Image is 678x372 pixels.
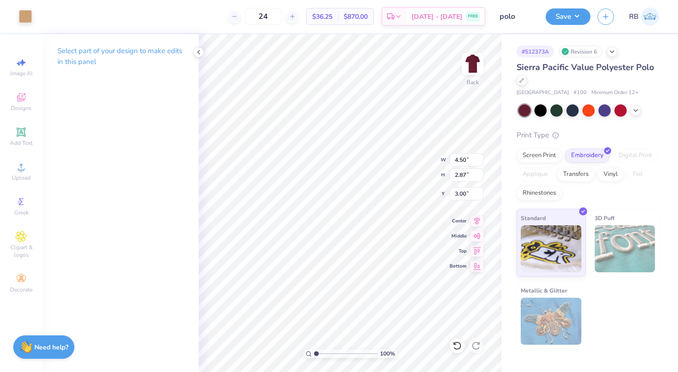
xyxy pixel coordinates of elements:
[613,149,658,163] div: Digital Print
[245,8,282,25] input: – –
[517,167,554,182] div: Applique
[34,343,68,352] strong: Need help?
[492,7,539,26] input: Untitled Design
[559,46,602,57] div: Revision 6
[412,12,462,22] span: [DATE] - [DATE]
[517,149,562,163] div: Screen Print
[597,167,624,182] div: Vinyl
[463,55,482,73] img: Back
[521,298,581,345] img: Metallic & Glitter
[517,130,659,141] div: Print Type
[521,285,567,295] span: Metallic & Glitter
[312,12,332,22] span: $36.25
[467,78,479,87] div: Back
[10,286,32,293] span: Decorate
[5,244,38,259] span: Clipart & logos
[344,12,368,22] span: $870.00
[521,225,581,272] img: Standard
[450,263,467,269] span: Bottom
[517,89,569,97] span: [GEOGRAPHIC_DATA]
[10,70,32,77] span: Image AI
[517,46,554,57] div: # 512373A
[629,11,638,22] span: RB
[11,104,32,112] span: Designs
[591,89,638,97] span: Minimum Order: 12 +
[546,8,590,25] button: Save
[450,233,467,239] span: Middle
[14,209,29,216] span: Greek
[450,218,467,224] span: Center
[380,349,395,358] span: 100 %
[450,248,467,254] span: Top
[629,8,659,26] a: RB
[12,174,31,182] span: Upload
[641,8,659,26] img: Rachel Burke
[627,167,649,182] div: Foil
[10,139,32,147] span: Add Text
[565,149,610,163] div: Embroidery
[517,186,562,200] div: Rhinestones
[557,167,595,182] div: Transfers
[521,213,546,223] span: Standard
[595,213,614,223] span: 3D Puff
[573,89,587,97] span: # 100
[595,225,655,272] img: 3D Puff
[57,46,184,67] p: Select part of your design to make edits in this panel
[468,13,478,20] span: FREE
[517,62,654,73] span: Sierra Pacific Value Polyester Polo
